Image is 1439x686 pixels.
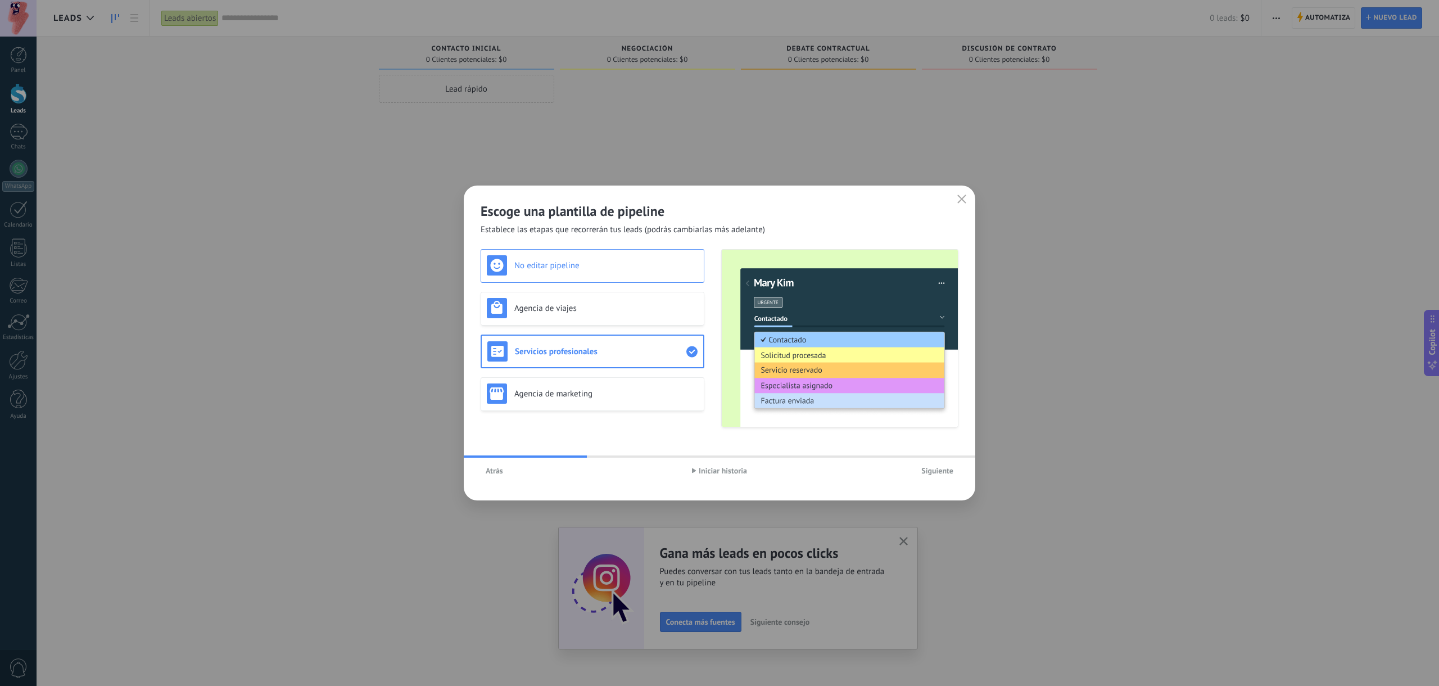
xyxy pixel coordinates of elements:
[687,462,752,479] button: Iniciar historia
[481,462,508,479] button: Atrás
[514,260,698,271] h3: No editar pipeline
[514,389,698,399] h3: Agencia de marketing
[486,467,503,475] span: Atrás
[515,346,686,357] h3: Servicios profesionales
[921,467,953,475] span: Siguiente
[699,467,747,475] span: Iniciar historia
[481,224,765,236] span: Establece las etapas que recorrerán tus leads (podrás cambiarlas más adelante)
[514,303,698,314] h3: Agencia de viajes
[481,202,958,220] h2: Escoge una plantilla de pipeline
[916,462,958,479] button: Siguiente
